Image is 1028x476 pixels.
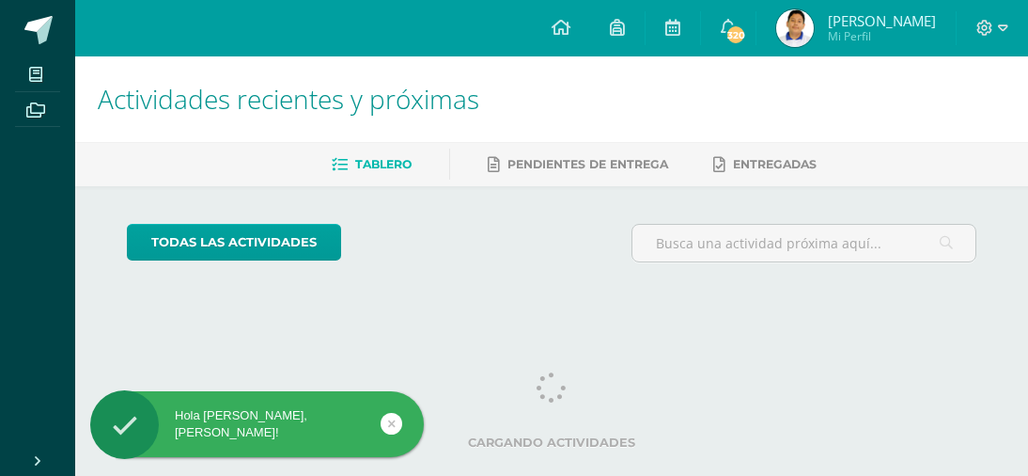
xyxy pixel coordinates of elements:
span: 320 [725,24,746,45]
a: Entregadas [713,150,817,180]
a: todas las Actividades [127,224,341,261]
label: Cargando actividades [127,436,977,450]
span: [PERSON_NAME] [828,11,936,30]
a: Pendientes de entrega [488,150,668,180]
span: Tablero [355,157,412,171]
span: Mi Perfil [828,28,936,44]
span: Actividades recientes y próximas [98,81,479,117]
a: Tablero [332,150,412,180]
div: Hola [PERSON_NAME], [PERSON_NAME]! [90,407,424,441]
span: Entregadas [733,157,817,171]
span: Pendientes de entrega [507,157,668,171]
img: f4c27c8ff785d10dfd7e98f2c900a05e.png [776,9,814,47]
input: Busca una actividad próxima aquí... [632,225,976,262]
